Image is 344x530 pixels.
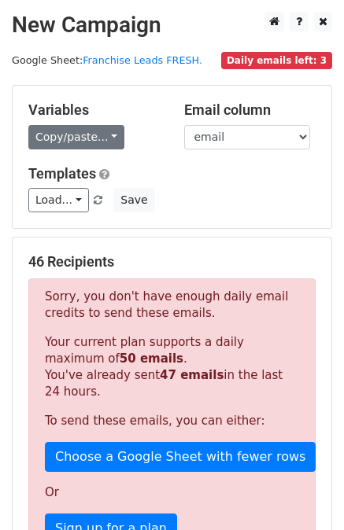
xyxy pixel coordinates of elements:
a: Daily emails left: 3 [221,54,332,66]
button: Save [113,188,154,212]
a: Templates [28,165,96,182]
p: Sorry, you don't have enough daily email credits to send these emails. [45,289,299,322]
p: Or [45,484,299,501]
small: Google Sheet: [12,54,202,66]
span: Daily emails left: 3 [221,52,332,69]
h5: Variables [28,101,161,119]
a: Franchise Leads FRESH. [83,54,202,66]
a: Load... [28,188,89,212]
a: Copy/paste... [28,125,124,149]
strong: 50 emails [120,351,183,366]
iframe: Chat Widget [265,455,344,530]
p: To send these emails, you can either: [45,413,299,429]
strong: 47 emails [160,368,224,382]
h2: New Campaign [12,12,332,39]
p: Your current plan supports a daily maximum of . You've already sent in the last 24 hours. [45,334,299,400]
h5: Email column [184,101,316,119]
a: Choose a Google Sheet with fewer rows [45,442,316,472]
h5: 46 Recipients [28,253,316,271]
